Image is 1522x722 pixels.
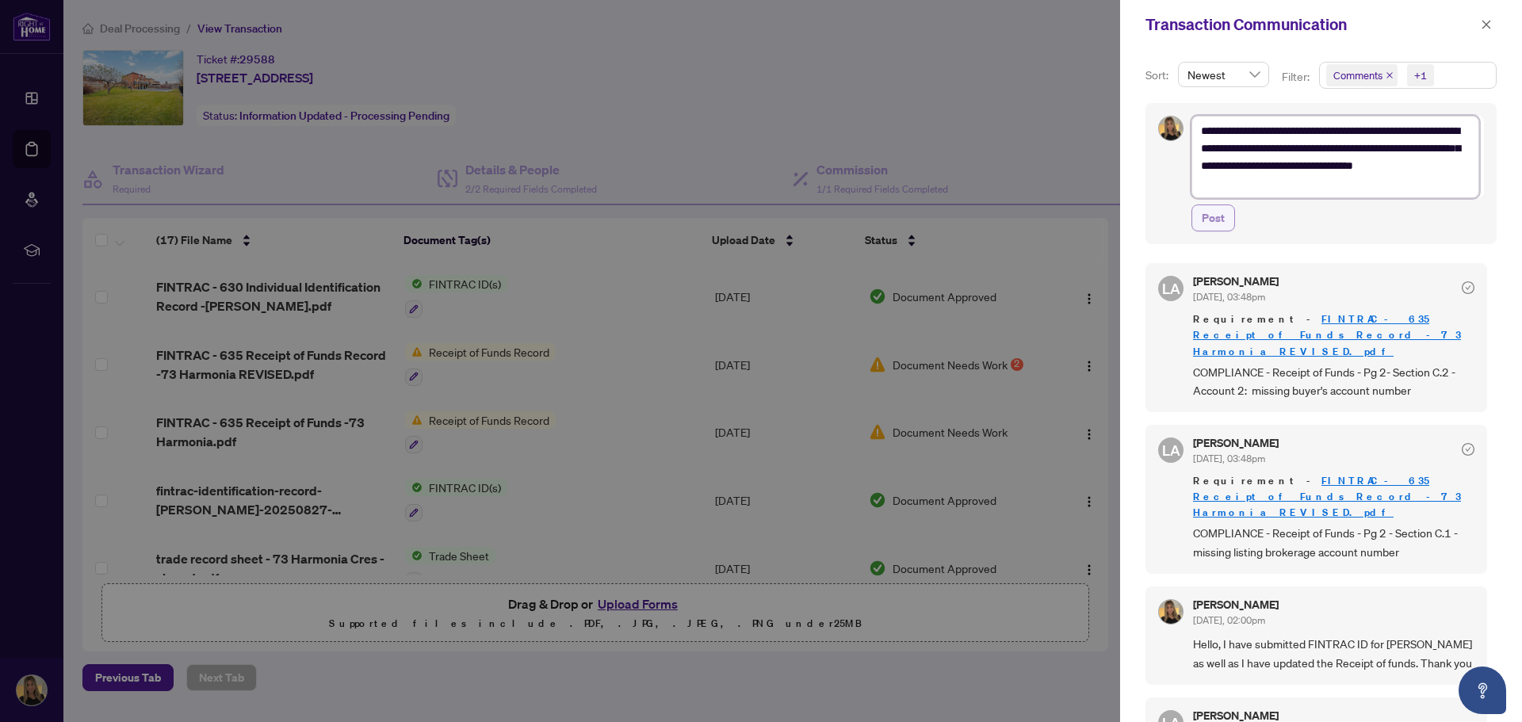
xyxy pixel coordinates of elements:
[1162,439,1180,461] span: LA
[1193,312,1461,357] a: FINTRAC - 635 Receipt of Funds Record -73 Harmonia REVISED.pdf
[1386,71,1394,79] span: close
[1326,64,1398,86] span: Comments
[1159,600,1183,624] img: Profile Icon
[1193,635,1474,672] span: Hello, I have submitted FINTRAC ID for [PERSON_NAME] as well as I have updated the Receipt of fun...
[1193,524,1474,561] span: COMPLIANCE - Receipt of Funds - Pg 2 - Section C.1 - missing listing brokerage account number
[1193,291,1265,303] span: [DATE], 03:48pm
[1282,68,1312,86] p: Filter:
[1193,276,1279,287] h5: [PERSON_NAME]
[1193,453,1265,464] span: [DATE], 03:48pm
[1459,667,1506,714] button: Open asap
[1193,437,1279,449] h5: [PERSON_NAME]
[1193,473,1474,521] span: Requirement -
[1193,710,1279,721] h5: [PERSON_NAME]
[1159,117,1183,140] img: Profile Icon
[1191,204,1235,231] button: Post
[1193,363,1474,400] span: COMPLIANCE - Receipt of Funds - Pg 2- Section C.2 - Account 2: missing buyer's account number
[1187,63,1260,86] span: Newest
[1462,443,1474,456] span: check-circle
[1481,19,1492,30] span: close
[1193,474,1461,519] a: FINTRAC - 635 Receipt of Funds Record -73 Harmonia REVISED.pdf
[1462,281,1474,294] span: check-circle
[1145,67,1172,84] p: Sort:
[1193,599,1279,610] h5: [PERSON_NAME]
[1202,205,1225,231] span: Post
[1414,67,1427,83] div: +1
[1333,67,1382,83] span: Comments
[1193,614,1265,626] span: [DATE], 02:00pm
[1193,311,1474,359] span: Requirement -
[1145,13,1476,36] div: Transaction Communication
[1162,277,1180,300] span: LA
